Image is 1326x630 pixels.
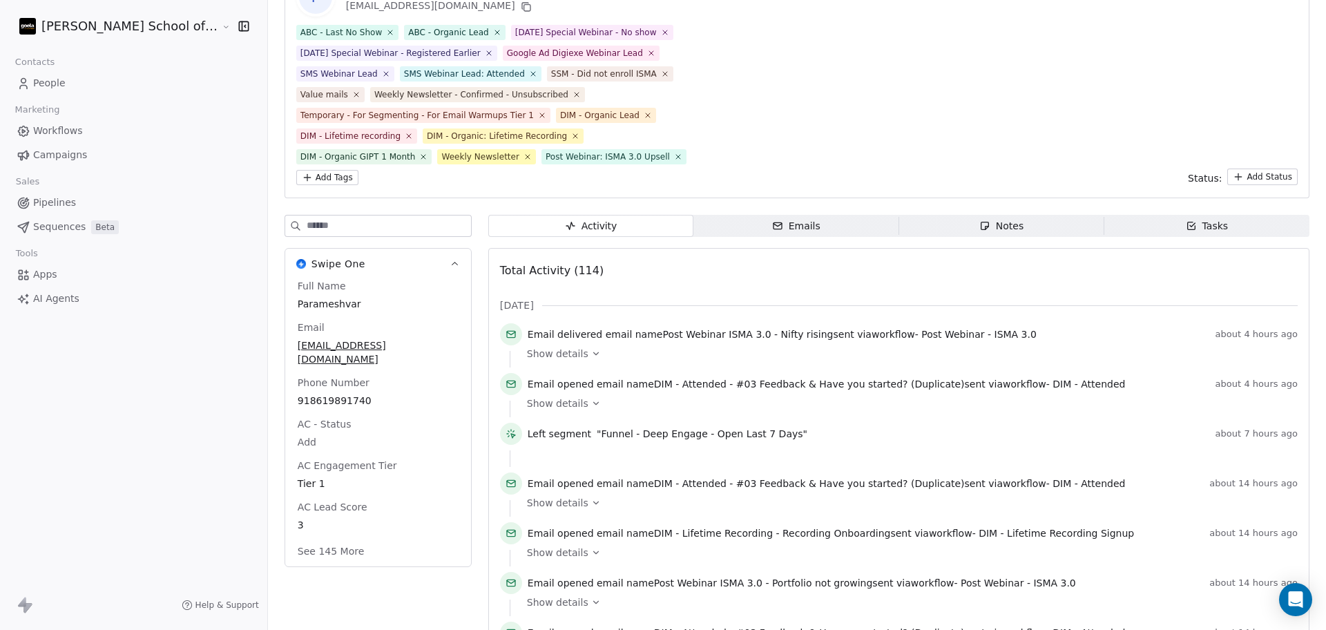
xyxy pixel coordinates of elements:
[298,297,459,311] span: Parameshvar
[560,109,640,122] div: DIM - Organic Lead
[195,600,259,611] span: Help & Support
[408,26,488,39] div: ABC - Organic Lead
[979,528,1134,539] span: DIM - Lifetime Recording Signup
[285,249,471,279] button: Swipe OneSwipe One
[295,321,327,334] span: Email
[295,376,372,390] span: Phone Number
[33,76,66,90] span: People
[33,195,76,210] span: Pipelines
[772,219,820,233] div: Emails
[1186,219,1229,233] div: Tasks
[654,478,965,489] span: DIM - Attended - #03 Feedback & Have you started? (Duplicate)
[1227,169,1298,185] button: Add Status
[11,287,256,310] a: AI Agents
[528,526,1134,540] span: email name sent via workflow -
[546,151,670,163] div: Post Webinar: ISMA 3.0 Upsell
[527,546,588,560] span: Show details
[528,379,594,390] span: Email opened
[300,109,534,122] div: Temporary - For Segmenting - For Email Warmups Tier 1
[19,18,36,35] img: Zeeshan%20Neck%20Print%20Dark.png
[527,397,588,410] span: Show details
[10,243,44,264] span: Tools
[1053,478,1125,489] span: DIM - Attended
[11,216,256,238] a: SequencesBeta
[979,219,1024,233] div: Notes
[11,120,256,142] a: Workflows
[300,26,382,39] div: ABC - Last No Show
[528,327,1037,341] span: email name sent via workflow -
[311,257,365,271] span: Swipe One
[528,576,1076,590] span: email name sent via workflow -
[1053,379,1125,390] span: DIM - Attended
[528,528,594,539] span: Email opened
[11,191,256,214] a: Pipelines
[528,577,594,589] span: Email opened
[33,148,87,162] span: Campaigns
[961,577,1076,589] span: Post Webinar - ISMA 3.0
[528,377,1126,391] span: email name sent via workflow -
[1215,379,1298,390] span: about 4 hours ago
[300,88,348,101] div: Value mails
[11,144,256,166] a: Campaigns
[507,47,643,59] div: Google Ad Digiexe Webinar Lead
[528,478,594,489] span: Email opened
[41,17,218,35] span: [PERSON_NAME] School of Finance LLP
[654,528,891,539] span: DIM - Lifetime Recording - Recording Onboarding
[374,88,568,101] div: Weekly Newsletter - Confirmed - Unsubscribed
[528,329,602,340] span: Email delivered
[295,459,400,472] span: AC Engagement Tier
[527,347,1288,361] a: Show details
[427,130,567,142] div: DIM - Organic: Lifetime Recording
[298,435,459,449] span: Add
[662,329,833,340] span: Post Webinar ISMA 3.0 - Nifty rising
[298,338,459,366] span: [EMAIL_ADDRESS][DOMAIN_NAME]
[597,427,807,441] span: "Funnel - Deep Engage - Open Last 7 Days"
[551,68,657,80] div: SSM - Did not enroll ISMA
[527,546,1288,560] a: Show details
[654,379,965,390] span: DIM - Attended - #03 Feedback & Have you started? (Duplicate)
[500,264,604,277] span: Total Activity (114)
[441,151,519,163] div: Weekly Newsletter
[10,171,46,192] span: Sales
[9,52,61,73] span: Contacts
[300,47,481,59] div: [DATE] Special Webinar - Registered Earlier
[295,417,354,431] span: AC - Status
[527,347,588,361] span: Show details
[298,518,459,532] span: 3
[1209,577,1298,589] span: about 14 hours ago
[527,496,588,510] span: Show details
[33,292,79,306] span: AI Agents
[182,600,259,611] a: Help & Support
[296,259,306,269] img: Swipe One
[295,500,370,514] span: AC Lead Score
[500,298,534,312] span: [DATE]
[528,477,1126,490] span: email name sent via workflow -
[9,99,66,120] span: Marketing
[33,267,57,282] span: Apps
[300,151,416,163] div: DIM - Organic GIPT 1 Month
[515,26,657,39] div: [DATE] Special Webinar - No show
[921,329,1037,340] span: Post Webinar - ISMA 3.0
[527,595,588,609] span: Show details
[11,263,256,286] a: Apps
[404,68,525,80] div: SMS Webinar Lead: Attended
[527,397,1288,410] a: Show details
[289,539,372,564] button: See 145 More
[527,595,1288,609] a: Show details
[285,279,471,566] div: Swipe OneSwipe One
[654,577,873,589] span: Post Webinar ISMA 3.0 - Portfolio not growing
[33,220,86,234] span: Sequences
[1188,171,1222,185] span: Status:
[1209,528,1298,539] span: about 14 hours ago
[300,68,378,80] div: SMS Webinar Lead
[1215,428,1298,439] span: about 7 hours ago
[1209,478,1298,489] span: about 14 hours ago
[91,220,119,234] span: Beta
[296,170,358,185] button: Add Tags
[11,72,256,95] a: People
[17,15,212,38] button: [PERSON_NAME] School of Finance LLP
[300,130,401,142] div: DIM - Lifetime recording
[33,124,83,138] span: Workflows
[295,279,349,293] span: Full Name
[527,496,1288,510] a: Show details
